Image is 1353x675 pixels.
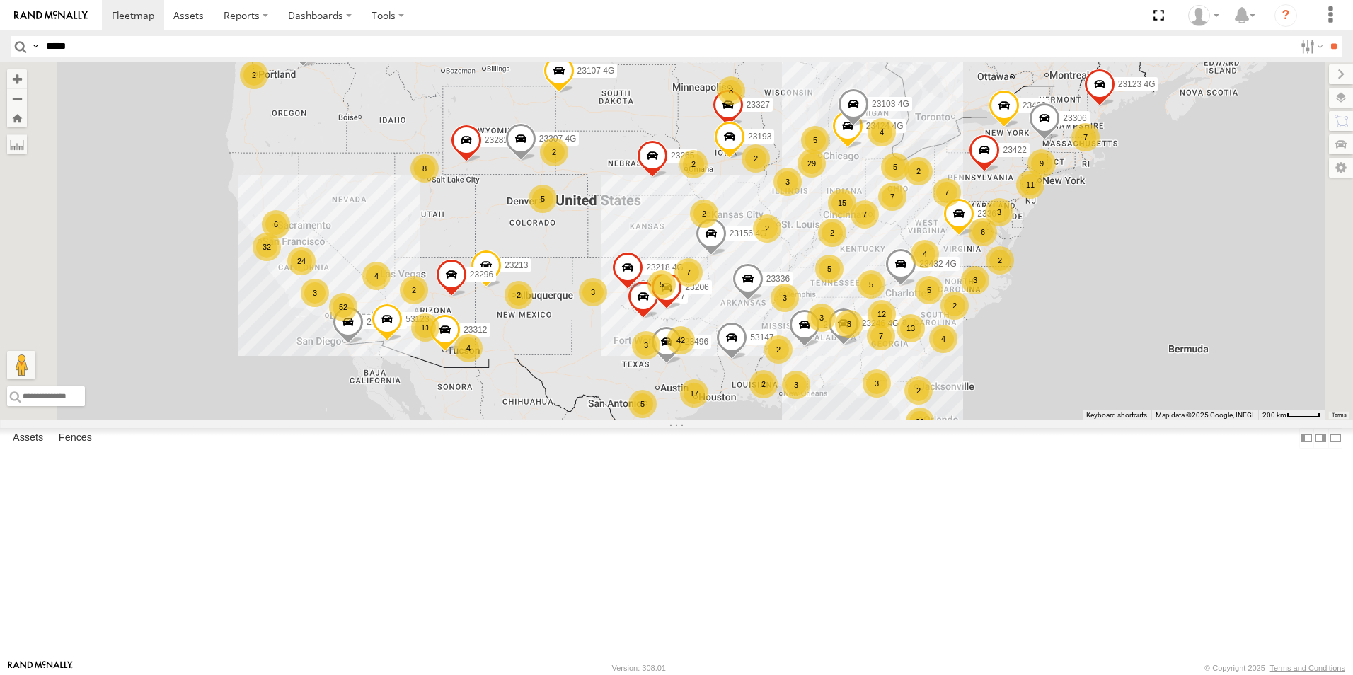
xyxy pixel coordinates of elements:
div: 2 [540,138,568,166]
div: 3 [782,371,810,399]
label: Hide Summary Table [1328,428,1342,449]
span: 53147 [750,333,773,342]
div: 2 [764,335,793,364]
div: 42 [667,326,695,354]
div: 2 [904,376,933,405]
div: 3 [807,304,836,332]
label: Dock Summary Table to the Right [1313,428,1328,449]
a: Terms and Conditions [1270,664,1345,672]
div: Version: 308.01 [612,664,666,672]
span: 23123 4G [1118,80,1156,90]
div: 3 [773,168,802,196]
div: 7 [1071,123,1100,151]
a: Visit our Website [8,661,73,675]
span: 23107 4G [577,66,615,76]
div: 4 [362,262,391,290]
span: 200 km [1262,411,1286,419]
span: 23492 [1023,101,1046,111]
div: 4 [929,325,957,353]
span: 23206 [685,282,708,292]
div: 2 [690,200,718,228]
div: 29 [798,149,826,178]
span: 23336 [766,274,790,284]
button: Drag Pegman onto the map to open Street View [7,351,35,379]
div: 2 [749,370,778,398]
div: 3 [835,310,863,338]
span: 23296 [470,270,493,280]
div: 7 [674,258,703,287]
label: Fences [52,428,99,448]
label: Dock Summary Table to the Left [1299,428,1313,449]
span: 53123 [405,315,429,325]
div: © Copyright 2025 - [1204,664,1345,672]
button: Zoom Home [7,108,27,127]
div: 24 [287,247,316,275]
div: Puma Singh [1183,5,1224,26]
label: Map Settings [1329,158,1353,178]
span: 23265 [671,151,694,161]
label: Search Filter Options [1295,36,1325,57]
button: Map Scale: 200 km per 44 pixels [1258,410,1325,420]
div: 11 [1016,171,1044,199]
i: ? [1274,4,1297,27]
div: 5 [628,390,657,418]
span: 23367 [977,209,1001,219]
div: 5 [529,185,557,213]
div: 5 [647,270,676,299]
span: 23213 [505,261,528,271]
div: 4 [454,334,483,362]
div: 2 [679,150,708,178]
span: 23306 [1063,114,1086,124]
span: 23312 [464,325,487,335]
a: Terms (opens in new tab) [1332,412,1347,418]
button: Zoom in [7,69,27,88]
div: 5 [857,270,885,299]
div: 22 [906,408,934,436]
span: 23422 [1003,146,1026,156]
div: 8 [410,154,439,183]
div: 32 [253,233,281,261]
div: 5 [881,153,909,181]
div: 4 [868,118,896,146]
div: 7 [851,200,879,229]
div: 3 [632,331,660,359]
span: 23496 [685,337,708,347]
div: 3 [961,266,989,294]
span: 23327 [747,100,770,110]
div: 2 [400,276,428,304]
div: 52 [329,293,357,321]
div: 2 [240,61,268,89]
div: 2 [742,144,770,173]
button: Zoom out [7,88,27,108]
span: 23158 4G [367,317,404,327]
div: 15 [828,189,856,217]
span: Map data ©2025 Google, INEGI [1156,411,1254,419]
button: Keyboard shortcuts [1086,410,1147,420]
div: 9 [1027,149,1056,178]
div: 4 [911,240,939,268]
span: 23156 4G [730,229,767,238]
div: 7 [867,322,895,350]
label: Search Query [30,36,41,57]
div: 2 [904,157,933,185]
div: 6 [262,210,290,238]
span: 23307 4G [539,134,577,144]
span: 23282 [485,135,508,145]
img: rand-logo.svg [14,11,88,21]
span: 23193 [748,132,771,142]
div: 3 [301,279,329,307]
div: 3 [771,284,799,312]
div: 2 [986,246,1014,275]
div: 2 [940,292,969,320]
label: Measure [7,134,27,154]
div: 3 [863,369,891,398]
div: 3 [579,278,607,306]
div: 13 [897,314,925,342]
div: 3 [985,198,1013,226]
div: 2 [818,219,846,247]
div: 2 [753,214,781,243]
div: 12 [868,300,896,328]
div: 2 [505,281,533,309]
div: 3 [717,76,745,105]
div: 5 [915,276,943,304]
